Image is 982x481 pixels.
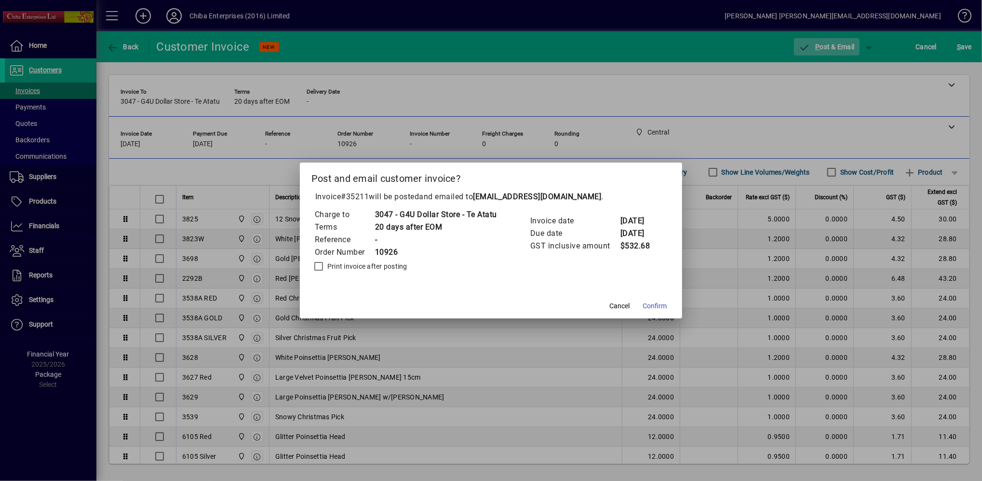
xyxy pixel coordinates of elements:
[311,191,671,203] p: Invoice will be posted .
[325,261,407,271] label: Print invoice after posting
[604,297,635,315] button: Cancel
[375,208,497,221] td: 3047 - G4U Dollar Store - Te Atatu
[375,246,497,259] td: 10926
[314,221,375,234] td: Terms
[620,215,659,227] td: [DATE]
[341,192,369,201] span: #35211
[639,297,671,315] button: Confirm
[530,240,620,252] td: GST inclusive amount
[375,234,497,246] td: -
[314,246,375,259] td: Order Number
[609,301,630,311] span: Cancel
[620,227,659,240] td: [DATE]
[375,221,497,234] td: 20 days after EOM
[419,192,602,201] span: and emailed to
[314,234,375,246] td: Reference
[530,215,620,227] td: Invoice date
[473,192,602,201] b: [EMAIL_ADDRESS][DOMAIN_NAME]
[620,240,659,252] td: $532.68
[300,163,682,191] h2: Post and email customer invoice?
[314,208,375,221] td: Charge to
[643,301,667,311] span: Confirm
[530,227,620,240] td: Due date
